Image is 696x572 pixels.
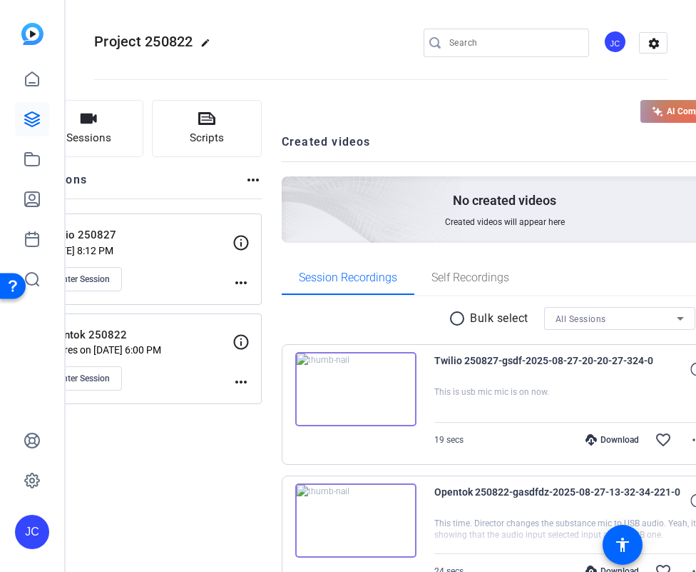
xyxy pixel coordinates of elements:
button: Scripts [152,100,262,157]
button: Enter Session [46,267,122,291]
mat-icon: accessibility [614,536,631,553]
mat-icon: favorite_border [655,431,672,448]
img: thumb-nail [295,483,416,558]
mat-icon: more_horiz [232,274,250,291]
span: Enter Session [58,274,110,285]
span: Project 250822 [94,33,193,50]
span: Opentok 250822-gasdfdz-2025-08-27-13-32-34-221-0 [434,483,680,518]
mat-icon: edit [200,38,217,55]
p: No created videos [453,192,556,209]
span: Created videos will appear here [445,216,565,228]
span: Sessions [66,130,111,146]
span: Enter Session [58,373,110,384]
span: All Sessions [556,314,606,324]
button: Sessions [34,100,143,157]
div: JC [603,30,627,54]
p: Twilio 250827 [46,227,242,244]
p: [DATE] 8:12 PM [46,245,232,256]
mat-icon: radio_button_unchecked [449,310,470,327]
span: 19 secs [434,435,464,445]
p: Bulk select [470,310,528,327]
div: JC [15,515,49,549]
p: Opentok 250822 [46,327,242,343]
img: Creted videos background [122,35,462,345]
mat-icon: settings [640,33,668,54]
span: Self Recordings [431,272,509,284]
img: blue-gradient.svg [21,23,43,45]
mat-icon: more_horiz [245,171,262,189]
button: Enter Session [46,366,122,391]
p: Expires on [DATE] 6:00 PM [46,344,232,356]
span: Twilio 250827-gsdf-2025-08-27-20-20-27-324-0 [434,352,680,386]
div: Download [578,434,646,446]
mat-icon: more_horiz [232,373,250,391]
span: Session Recordings [299,272,397,284]
span: Scripts [190,130,224,146]
img: thumb-nail [295,352,416,426]
input: Search [449,34,578,51]
ngx-avatar: Jihye Cho [603,30,628,55]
